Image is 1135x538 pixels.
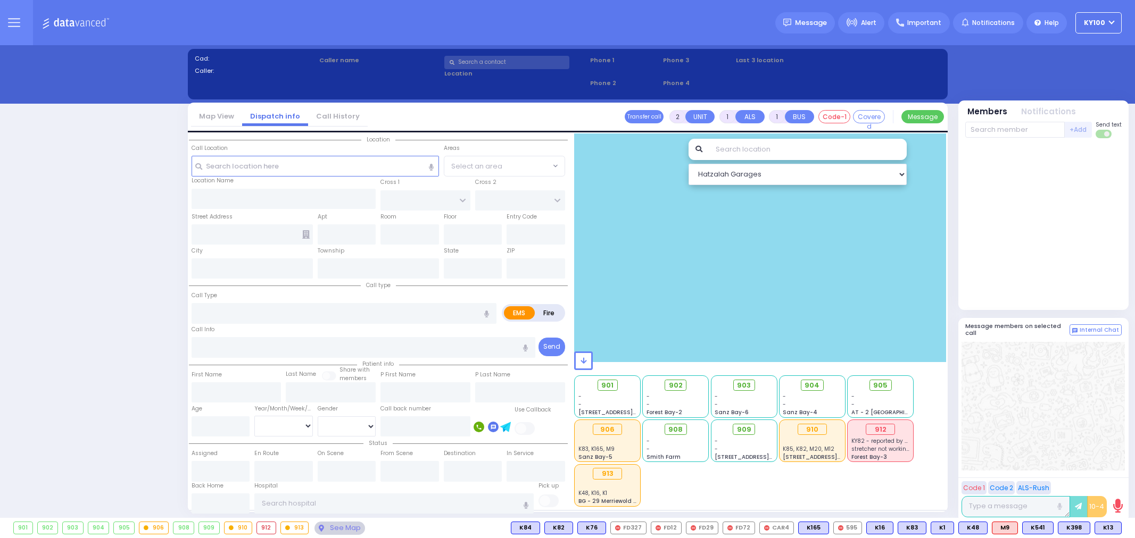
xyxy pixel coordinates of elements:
[851,437,917,445] span: KY82 - reported by KY83
[507,449,534,458] label: In Service
[759,522,794,534] div: CAR4
[42,16,113,29] img: Logo
[715,392,718,400] span: -
[63,522,83,534] div: 903
[444,56,569,69] input: Search a contact
[851,400,855,408] span: -
[1058,522,1090,534] div: BLS
[798,522,829,534] div: BLS
[380,371,416,379] label: P First Name
[444,144,460,153] label: Areas
[318,449,344,458] label: On Scene
[380,178,400,187] label: Cross 1
[578,497,638,505] span: BG - 29 Merriewold S.
[783,19,791,27] img: message.svg
[14,522,32,534] div: 901
[805,380,819,391] span: 904
[647,437,650,445] span: -
[538,338,565,356] button: Send
[669,380,683,391] span: 902
[511,522,540,534] div: K84
[507,247,515,255] label: ZIP
[593,424,622,435] div: 906
[715,400,718,408] span: -
[577,522,606,534] div: BLS
[192,291,217,300] label: Call Type
[593,468,622,480] div: 913
[866,522,893,534] div: BLS
[195,66,316,75] label: Caller:
[715,408,749,416] span: Sanz Bay-6
[257,522,276,534] div: 912
[192,247,203,255] label: City
[967,106,1007,118] button: Members
[192,405,202,413] label: Age
[723,522,755,534] div: FD72
[958,522,988,534] div: K48
[898,522,926,534] div: K83
[357,360,399,368] span: Patient info
[1022,522,1054,534] div: K541
[1096,121,1122,129] span: Send text
[962,481,987,494] button: Code 1
[114,522,134,534] div: 905
[851,453,887,461] span: Forest Bay-3
[647,392,650,400] span: -
[795,18,827,28] span: Message
[38,522,58,534] div: 902
[507,213,537,221] label: Entry Code
[475,371,510,379] label: P Last Name
[242,111,308,121] a: Dispatch info
[88,522,109,534] div: 904
[578,400,582,408] span: -
[737,424,751,435] span: 909
[192,371,222,379] label: First Name
[965,323,1070,337] h5: Message members on selected call
[663,56,732,65] span: Phone 3
[958,522,988,534] div: BLS
[965,122,1065,138] input: Search member
[1095,522,1122,534] div: BLS
[444,247,459,255] label: State
[785,110,814,123] button: BUS
[715,453,815,461] span: [STREET_ADDRESS][PERSON_NAME]
[318,247,344,255] label: Township
[361,281,396,289] span: Call type
[783,445,834,453] span: K85, K82, M20, M12
[907,18,941,28] span: Important
[538,482,559,490] label: Pick up
[380,449,413,458] label: From Scene
[578,445,615,453] span: K83, K165, M9
[1075,12,1122,33] button: Ky100
[992,522,1018,534] div: M9
[668,424,683,435] span: 908
[988,481,1015,494] button: Code 2
[1095,522,1122,534] div: K13
[195,54,316,63] label: Cad:
[544,522,573,534] div: K82
[318,213,327,221] label: Apt
[838,525,843,531] img: red-radio-icon.svg
[735,110,765,123] button: ALS
[254,449,279,458] label: En Route
[833,522,862,534] div: 595
[972,18,1015,28] span: Notifications
[590,56,659,65] span: Phone 1
[380,213,396,221] label: Room
[339,366,370,374] small: Share with
[866,424,895,435] div: 912
[318,405,338,413] label: Gender
[610,522,647,534] div: FD327
[1072,328,1078,333] img: comment-alt.png
[578,489,607,497] span: K48, K16, K1
[1021,106,1076,118] button: Notifications
[578,392,582,400] span: -
[686,522,718,534] div: FD29
[192,449,218,458] label: Assigned
[444,449,476,458] label: Destination
[363,439,393,447] span: Status
[1096,129,1113,139] label: Turn off text
[339,374,367,382] span: members
[1058,522,1090,534] div: K398
[192,325,214,334] label: Call Info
